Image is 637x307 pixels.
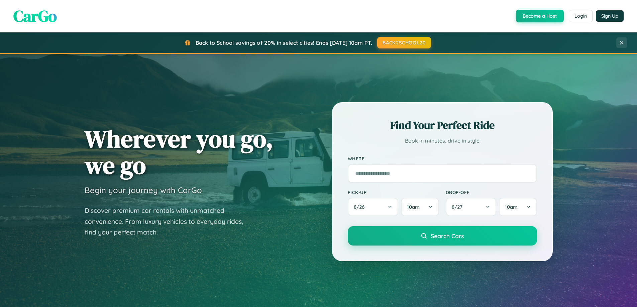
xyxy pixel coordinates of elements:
p: Book in minutes, drive in style [348,136,537,146]
span: 8 / 27 [452,204,466,210]
button: 8/26 [348,198,399,216]
span: 8 / 26 [354,204,368,210]
label: Drop-off [446,189,537,195]
button: BACK2SCHOOL20 [377,37,431,48]
span: Search Cars [431,232,464,240]
label: Pick-up [348,189,439,195]
span: 10am [407,204,420,210]
button: 10am [499,198,537,216]
button: 10am [401,198,439,216]
button: 8/27 [446,198,497,216]
h2: Find Your Perfect Ride [348,118,537,133]
button: Become a Host [516,10,564,22]
h1: Wherever you go, we go [85,126,273,178]
h3: Begin your journey with CarGo [85,185,202,195]
p: Discover premium car rentals with unmatched convenience. From luxury vehicles to everyday rides, ... [85,205,252,238]
span: 10am [505,204,518,210]
span: CarGo [13,5,57,27]
span: Back to School savings of 20% in select cities! Ends [DATE] 10am PT. [196,39,372,46]
label: Where [348,156,537,161]
button: Sign Up [596,10,624,22]
button: Search Cars [348,226,537,246]
button: Login [569,10,593,22]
